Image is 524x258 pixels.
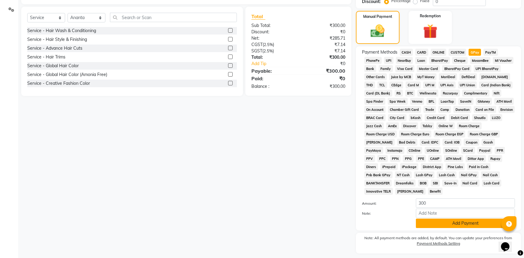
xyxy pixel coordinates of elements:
div: Total: [247,54,298,61]
span: Complimentary [462,90,489,97]
span: bKash [409,114,423,121]
span: Wellnessta [417,90,438,97]
span: Pine Labs [446,163,465,170]
span: Pnb Bank GPay [364,171,393,178]
div: Service - Advance Hair Cuts [27,45,82,51]
label: Redemption [420,13,441,19]
div: ₹300.00 [298,83,350,90]
span: Donation [453,106,471,113]
span: BharatPay Card [442,65,471,72]
span: Instamojo [386,147,404,154]
span: Shoutlo [472,114,488,121]
span: Card on File [474,106,496,113]
span: iPackage [400,163,419,170]
span: Nail GPay [459,171,479,178]
span: SBI [431,180,440,187]
div: ( ) [247,48,298,54]
span: Room Charge EGP [434,131,466,137]
span: Diners [364,163,378,170]
span: 2.5% [264,42,273,47]
span: PayMaya [364,147,383,154]
span: PPG [403,155,413,162]
label: Amount: [357,201,411,206]
span: BRAC Card [364,114,386,121]
button: Add Payment [416,219,515,228]
span: LoanTap [439,98,456,105]
span: Rupay [488,155,502,162]
span: Debit Card [449,114,470,121]
span: PPE [416,155,426,162]
span: Paid in Cash [467,163,490,170]
span: CASH [400,49,413,56]
label: Manual Payment [363,14,392,19]
span: Benefit [428,188,443,195]
span: NearBuy [396,57,413,64]
span: Paypal [477,147,492,154]
span: UPI Union [458,81,477,88]
a: Add Tip [247,61,307,67]
span: Trade [423,106,436,113]
span: BTC [405,90,415,97]
span: Card (DL Bank) [364,90,392,97]
span: UPI Axis [439,81,456,88]
div: Service - Hair Style & Finishing [27,36,87,43]
span: UOnline [425,147,441,154]
span: SGST [251,48,262,54]
span: CAMP [428,155,442,162]
div: Sub Total: [247,22,298,29]
span: ATH Movil [444,155,463,162]
span: CUSTOM [449,49,466,56]
span: Card M [406,81,421,88]
span: Lash Card [482,180,502,187]
div: ₹300.00 [298,22,350,29]
span: Venmo [410,98,424,105]
span: BFL [426,98,436,105]
span: MariDeal [439,73,457,80]
span: GPay [469,49,481,56]
span: Bad Debts [397,139,417,146]
span: [PERSON_NAME] [364,139,395,146]
span: UPI BharatPay [474,65,501,72]
label: Note: All payment methods are added, by default. You can update your preferences from [362,235,515,249]
span: On Account [364,106,386,113]
span: Card (Indian Bank) [479,81,512,88]
span: Razorpay [441,90,460,97]
span: Room Charge USD [364,131,397,137]
span: SaveIN [458,98,473,105]
span: Dittor App [466,155,486,162]
label: Note: [357,211,411,216]
span: MI Voucher [493,57,513,64]
span: [DOMAIN_NAME] [479,73,510,80]
span: UPI [384,57,393,64]
span: NT Cash [395,171,412,178]
span: Cheque [452,57,468,64]
span: Innovative TELR [364,188,393,195]
span: LUZO [490,114,502,121]
span: PPN [390,155,401,162]
span: Online W [436,122,455,129]
span: PayTM [483,49,498,56]
span: PPC [377,155,388,162]
span: Other Cards [364,73,387,80]
span: Total [251,13,265,20]
span: Tabby [420,122,434,129]
span: Payment Methods [362,49,397,55]
span: District App [421,163,443,170]
span: Credit Card [425,114,446,121]
span: TCL [377,81,387,88]
span: DefiDeal [459,73,477,80]
span: Dreamfolks [394,180,416,187]
span: Jazz Cash [364,122,384,129]
input: Add Note [416,209,515,218]
span: Card: IOB [443,139,461,146]
div: ₹300.00 [298,54,350,61]
div: Service - Creative Fashion Color [27,80,90,87]
span: Coupon [464,139,479,146]
span: SOnline [443,147,459,154]
div: Net: [247,35,298,41]
div: Service - Global Hair Color [27,63,79,69]
span: MyT Money [416,73,437,80]
span: Chamber Gift Card [388,106,421,113]
span: RS [395,90,403,97]
div: Paid: [247,75,298,82]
